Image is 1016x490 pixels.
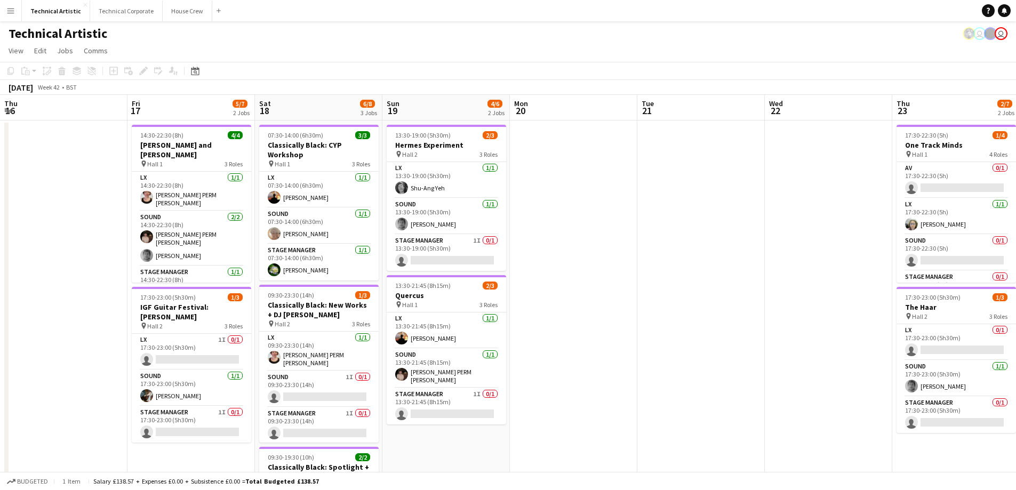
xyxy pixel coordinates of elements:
[387,388,506,424] app-card-role: Stage Manager1I0/113:30-21:45 (8h15m)
[5,476,50,487] button: Budgeted
[769,99,783,108] span: Wed
[163,1,212,21] button: House Crew
[258,105,271,117] span: 18
[259,462,379,481] h3: Classically Black: Spotlight + Showcase
[387,275,506,424] app-job-card: 13:30-21:45 (8h15m)2/3Quercus Hall 13 RolesLX1/113:30-21:45 (8h15m)[PERSON_NAME]Sound1/113:30-21:...
[140,131,183,139] span: 14:30-22:30 (8h)
[259,172,379,208] app-card-role: LX1/107:30-14:00 (6h30m)[PERSON_NAME]
[387,291,506,300] h3: Quercus
[912,150,927,158] span: Hall 1
[402,301,418,309] span: Hall 1
[387,140,506,150] h3: Hermes Experiment
[225,322,243,330] span: 3 Roles
[30,44,51,58] a: Edit
[53,44,77,58] a: Jobs
[897,125,1016,283] app-job-card: 17:30-22:30 (5h)1/4One Track Minds Hall 14 RolesAV0/117:30-22:30 (5h) LX1/117:30-22:30 (5h)[PERSO...
[767,105,783,117] span: 22
[132,266,251,302] app-card-role: Stage Manager1/114:30-22:30 (8h)
[268,131,323,139] span: 07:30-14:00 (6h30m)
[387,162,506,198] app-card-role: LX1/113:30-19:00 (5h30m)Shu-Ang Yeh
[488,109,505,117] div: 2 Jobs
[355,453,370,461] span: 2/2
[132,211,251,266] app-card-role: Sound2/214:30-22:30 (8h)[PERSON_NAME] PERM [PERSON_NAME][PERSON_NAME]
[897,162,1016,198] app-card-role: AV0/117:30-22:30 (5h)
[483,131,498,139] span: 2/3
[479,301,498,309] span: 3 Roles
[4,99,18,108] span: Thu
[514,99,528,108] span: Mon
[355,291,370,299] span: 1/3
[387,349,506,388] app-card-role: Sound1/113:30-21:45 (8h15m)[PERSON_NAME] PERM [PERSON_NAME]
[275,320,290,328] span: Hall 2
[59,477,84,485] span: 1 item
[905,131,948,139] span: 17:30-22:30 (5h)
[998,109,1014,117] div: 2 Jobs
[912,312,927,320] span: Hall 2
[387,125,506,271] app-job-card: 13:30-19:00 (5h30m)2/3Hermes Experiment Hall 23 RolesLX1/113:30-19:00 (5h30m)Shu-Ang YehSound1/11...
[387,99,399,108] span: Sun
[228,131,243,139] span: 4/4
[259,125,379,280] app-job-card: 07:30-14:00 (6h30m)3/3Classically Black: CYP Workshop Hall 13 RolesLX1/107:30-14:00 (6h30m)[PERSO...
[57,46,73,55] span: Jobs
[963,27,975,40] app-user-avatar: Krisztian PERM Vass
[259,332,379,371] app-card-role: LX1/109:30-23:30 (14h)[PERSON_NAME] PERM [PERSON_NAME]
[387,235,506,271] app-card-role: Stage Manager1I0/113:30-19:00 (5h30m)
[995,27,1007,40] app-user-avatar: Liveforce Admin
[897,360,1016,397] app-card-role: Sound1/117:30-23:00 (5h30m)[PERSON_NAME]
[259,285,379,443] div: 09:30-23:30 (14h)1/3Classically Black: New Works + DJ [PERSON_NAME] Hall 23 RolesLX1/109:30-23:30...
[147,322,163,330] span: Hall 2
[360,100,375,108] span: 6/8
[132,406,251,443] app-card-role: Stage Manager1I0/117:30-23:00 (5h30m)
[245,477,319,485] span: Total Budgeted £138.57
[130,105,140,117] span: 17
[90,1,163,21] button: Technical Corporate
[140,293,196,301] span: 17:30-23:00 (5h30m)
[228,293,243,301] span: 1/3
[395,282,451,290] span: 13:30-21:45 (8h15m)
[275,160,290,168] span: Hall 1
[22,1,90,21] button: Technical Artistic
[225,160,243,168] span: 3 Roles
[905,293,961,301] span: 17:30-23:00 (5h30m)
[17,478,48,485] span: Budgeted
[259,371,379,407] app-card-role: Sound1I0/109:30-23:30 (14h)
[352,160,370,168] span: 3 Roles
[355,131,370,139] span: 3/3
[487,100,502,108] span: 4/6
[993,293,1007,301] span: 1/3
[132,172,251,211] app-card-role: LX1/114:30-22:30 (8h)[PERSON_NAME] PERM [PERSON_NAME]
[395,131,451,139] span: 13:30-19:00 (5h30m)
[989,150,1007,158] span: 4 Roles
[479,150,498,158] span: 3 Roles
[483,282,498,290] span: 2/3
[268,453,314,461] span: 09:30-19:30 (10h)
[897,287,1016,433] app-job-card: 17:30-23:00 (5h30m)1/3The Haar Hall 23 RolesLX0/117:30-23:00 (5h30m) Sound1/117:30-23:00 (5h30m)[...
[897,99,910,108] span: Thu
[132,334,251,370] app-card-role: LX1I0/117:30-23:00 (5h30m)
[132,302,251,322] h3: IGF Guitar Festival: [PERSON_NAME]
[984,27,997,40] app-user-avatar: Gabrielle Barr
[259,140,379,159] h3: Classically Black: CYP Workshop
[402,150,418,158] span: Hall 2
[361,109,377,117] div: 3 Jobs
[352,320,370,328] span: 3 Roles
[132,287,251,443] app-job-card: 17:30-23:00 (5h30m)1/3IGF Guitar Festival: [PERSON_NAME] Hall 23 RolesLX1I0/117:30-23:00 (5h30m) ...
[132,140,251,159] h3: [PERSON_NAME] and [PERSON_NAME]
[897,397,1016,433] app-card-role: Stage Manager0/117:30-23:00 (5h30m)
[9,82,33,93] div: [DATE]
[989,312,1007,320] span: 3 Roles
[640,105,654,117] span: 21
[147,160,163,168] span: Hall 1
[79,44,112,58] a: Comms
[973,27,986,40] app-user-avatar: Abby Hubbard
[259,300,379,319] h3: Classically Black: New Works + DJ [PERSON_NAME]
[84,46,108,55] span: Comms
[897,324,1016,360] app-card-role: LX0/117:30-23:00 (5h30m)
[132,125,251,283] app-job-card: 14:30-22:30 (8h)4/4[PERSON_NAME] and [PERSON_NAME] Hall 13 RolesLX1/114:30-22:30 (8h)[PERSON_NAME...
